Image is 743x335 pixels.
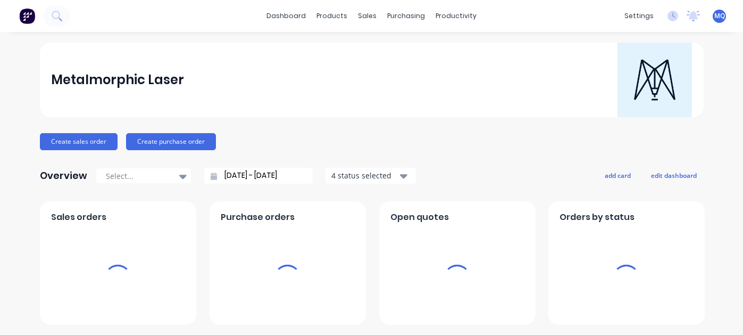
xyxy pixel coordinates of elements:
span: Orders by status [560,211,635,224]
div: productivity [430,8,482,24]
button: Create sales order [40,133,118,150]
div: 4 status selected [331,170,398,181]
a: dashboard [261,8,311,24]
div: purchasing [382,8,430,24]
div: products [311,8,353,24]
div: sales [353,8,382,24]
span: Open quotes [390,211,449,224]
span: Purchase orders [221,211,295,224]
button: Create purchase order [126,133,216,150]
span: MQ [714,11,725,21]
button: add card [598,168,638,182]
button: edit dashboard [644,168,704,182]
span: Sales orders [51,211,106,224]
div: Overview [40,165,87,186]
div: settings [619,8,659,24]
button: 4 status selected [325,168,416,184]
img: Factory [19,8,35,24]
img: Metalmorphic Laser [617,43,692,117]
div: Metalmorphic Laser [51,69,184,91]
